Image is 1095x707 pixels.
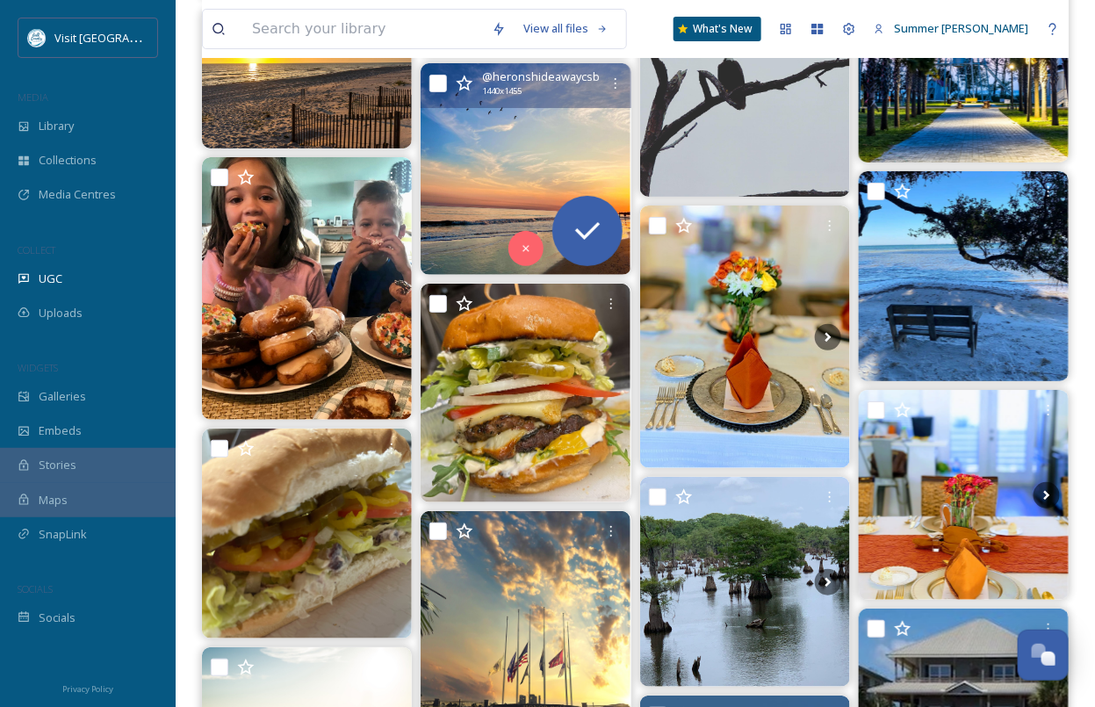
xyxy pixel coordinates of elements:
span: @ heronshideawaycsb [482,69,600,85]
span: Uploads [39,305,83,321]
button: Open Chat [1018,630,1069,681]
span: Stories [39,457,76,473]
span: COLLECT [18,243,55,256]
a: Privacy Policy [62,677,113,698]
span: Media Centres [39,186,116,203]
span: Summer [PERSON_NAME] [894,20,1028,36]
img: Happy #NationalRelaxationDay! We could sit here for a while... 💙 What's your favorite #GulfCounty... [859,171,1069,381]
span: Collections [39,152,97,169]
span: Embeds [39,422,82,439]
span: Maps [39,492,68,509]
span: MEDIA [18,90,48,104]
span: Privacy Policy [62,683,113,695]
span: SOCIALS [18,582,53,595]
img: It doesn’t get much better than this on National Beach Day [202,9,412,148]
img: End of day🌞🐠🌴 #florida #sunset #pelicans #birds #capesanblas #gulfcountyfl #beach #gulfofmexico #... [421,63,630,275]
span: Galleries [39,388,86,405]
img: Have you tried our chicken salad sandwich yet? Its delicious! Come get one today! . . . #scallopc... [202,429,412,638]
span: SnapLink [39,526,87,543]
span: UGC [39,271,62,287]
span: Visit [GEOGRAPHIC_DATA] [54,29,191,46]
img: download%20%282%29.png [28,29,46,47]
img: I ❤️❤️❤️ blueberry old fashioned! What’s your favorite Weber’s flavor?? [202,157,412,420]
span: Socials [39,610,76,626]
a: What's New [674,17,761,41]
img: Good afternoon from Wewahitchka. #wewa #gulfcountyfl #acfbasin #apalachicolariver #deadlakes #loc... [640,477,850,687]
img: You’ll have to #unhinge your #jawbone to #ingulf this massive #doublecheeseburger The #Smelly #Bu... [421,284,630,502]
input: Search your library [243,10,483,48]
a: View all files [515,11,617,46]
a: Summer [PERSON_NAME] [865,11,1037,46]
img: Breathtaking dinner party! Definitely one of my favorites! . #StJoeBeach #PrivateChef #DiningExpe... [859,390,1069,600]
img: A wonderful lobster dinner for a terrific vacationing family! A perfect evening! #SummerDreams #C... [640,206,850,468]
span: Library [39,118,74,134]
span: WIDGETS [18,361,58,374]
span: 1440 x 1455 [482,85,522,97]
